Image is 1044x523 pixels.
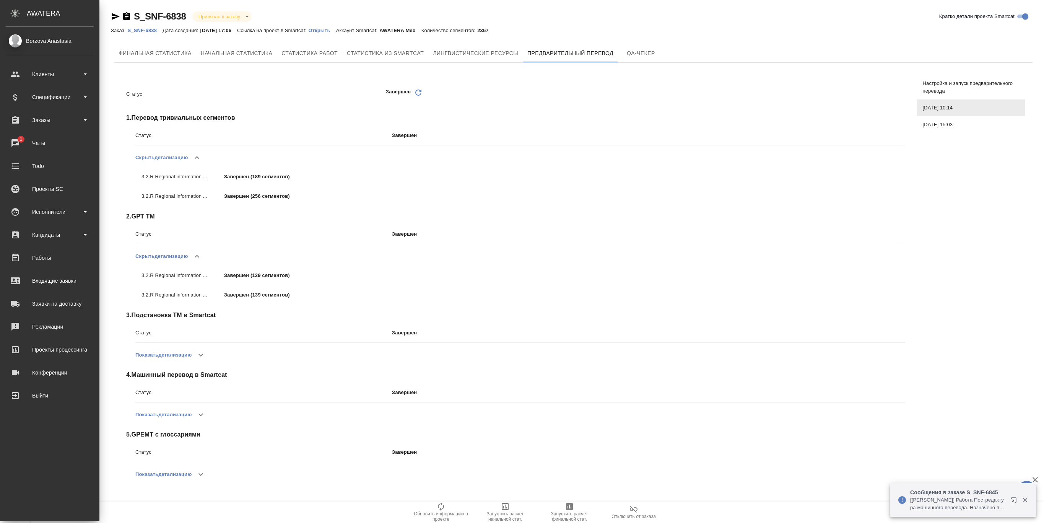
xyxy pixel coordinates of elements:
span: 4 . Машинный перевод в Smartcat [126,370,905,380]
span: QA-чекер [623,49,659,58]
span: Запустить расчет финальной стат. [542,511,597,522]
div: Привязан к заказу [192,11,252,22]
p: Статус [135,132,392,139]
span: Настройка и запуск предварительного перевода [923,80,1019,95]
p: Количество сегментов: [421,28,477,33]
a: Заявки на доставку [2,294,98,313]
span: Отключить от заказа [611,514,656,519]
p: Ссылка на проект в Smartcat: [237,28,308,33]
p: Завершен [386,88,411,100]
p: Завершен [392,132,905,139]
p: Статус [135,329,392,337]
p: Статус [135,230,392,238]
a: Работы [2,248,98,267]
p: 3.2.R Regional information ... [141,272,224,279]
p: Статус [135,389,392,396]
span: Лингвистические ресурсы [433,49,518,58]
a: Выйти [2,386,98,405]
span: 1 . Перевод тривиальных сегментов [126,113,905,122]
p: Заказ: [111,28,127,33]
div: Проекты SC [6,183,94,195]
p: S_SNF-6838 [127,28,163,33]
a: Конференции [2,363,98,382]
button: Показатьдетализацию [135,465,192,484]
p: Открыть [308,28,336,33]
span: 5 . GPEMT с глоссариями [126,430,905,439]
div: Чаты [6,137,94,149]
p: 3.2.R Regional information ... [141,291,224,299]
div: Настройка и запуск предварительного перевода [917,75,1025,99]
div: Заказы [6,114,94,126]
p: Завершен (189 сегментов) [224,173,307,181]
p: Дата создания: [163,28,200,33]
button: Запустить расчет финальной стат. [537,502,602,523]
p: Статус [126,90,386,98]
span: Предварительный перевод [527,49,613,58]
div: Заявки на доставку [6,298,94,310]
div: [DATE] 10:14 [917,99,1025,116]
button: Обновить информацию о проекте [409,502,473,523]
div: Исполнители [6,206,94,218]
a: 1Чаты [2,134,98,153]
button: 🙏 [1017,481,1036,500]
p: Завершен [392,329,905,337]
span: Кратко детали проекта Smartcat [939,13,1015,20]
p: Завершен [392,448,905,456]
p: Сообщения в заказе S_SNF-6845 [910,489,1006,496]
span: 3 . Подстановка ТМ в Smartcat [126,311,905,320]
span: 1 [15,135,27,143]
div: Borzova Anastasia [6,37,94,45]
p: Статус [135,448,392,456]
button: Привязан к заказу [196,13,242,20]
p: Аккаунт Smartcat: [336,28,379,33]
div: Выйти [6,390,94,401]
div: Кандидаты [6,229,94,241]
span: Запустить расчет начальной стат. [478,511,533,522]
div: Проекты процессинга [6,344,94,355]
span: 2 . GPT TM [126,212,905,221]
p: 3.2.R Regional information ... [141,192,224,200]
span: Финальная статистика [119,49,192,58]
span: Обновить информацию о проекте [413,511,468,522]
div: Работы [6,252,94,264]
p: Завершен [392,389,905,396]
p: Завершен (129 сегментов) [224,272,307,279]
div: Рекламации [6,321,94,332]
button: Скрытьдетализацию [135,148,188,167]
span: Статистика работ [281,49,338,58]
button: Отключить от заказа [602,502,666,523]
div: Клиенты [6,68,94,80]
p: AWATERA Med [379,28,421,33]
span: Начальная статистика [201,49,273,58]
a: S_SNF-6838 [134,11,186,21]
a: Входящие заявки [2,271,98,290]
button: Показатьдетализацию [135,346,192,364]
a: Todo [2,156,98,176]
div: Todo [6,160,94,172]
p: [DATE] 17:06 [200,28,237,33]
span: Статистика из Smartcat [347,49,424,58]
button: Скопировать ссылку для ЯМессенджера [111,12,120,21]
button: Скрытьдетализацию [135,247,188,266]
a: S_SNF-6838 [127,27,163,33]
p: Завершен (256 сегментов) [224,192,307,200]
a: Открыть [308,27,336,33]
div: [DATE] 15:03 [917,116,1025,133]
a: Проекты SC [2,179,98,199]
div: Конференции [6,367,94,378]
span: [DATE] 10:14 [923,104,1019,112]
p: 3.2.R Regional information ... [141,173,224,181]
button: Закрыть [1017,497,1033,503]
span: [DATE] 15:03 [923,121,1019,129]
button: Скопировать ссылку [122,12,131,21]
div: Спецификации [6,91,94,103]
div: AWATERA [27,6,99,21]
p: Завершен (139 сегментов) [224,291,307,299]
button: Запустить расчет начальной стат. [473,502,537,523]
p: Завершен [392,230,905,238]
div: Входящие заявки [6,275,94,287]
button: Показатьдетализацию [135,406,192,424]
a: Рекламации [2,317,98,336]
button: Открыть в новой вкладке [1006,492,1024,511]
p: [[PERSON_NAME]] Работа Постредактура машинного перевода. Назначено подразделение "MedLinguists" [910,496,1006,512]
